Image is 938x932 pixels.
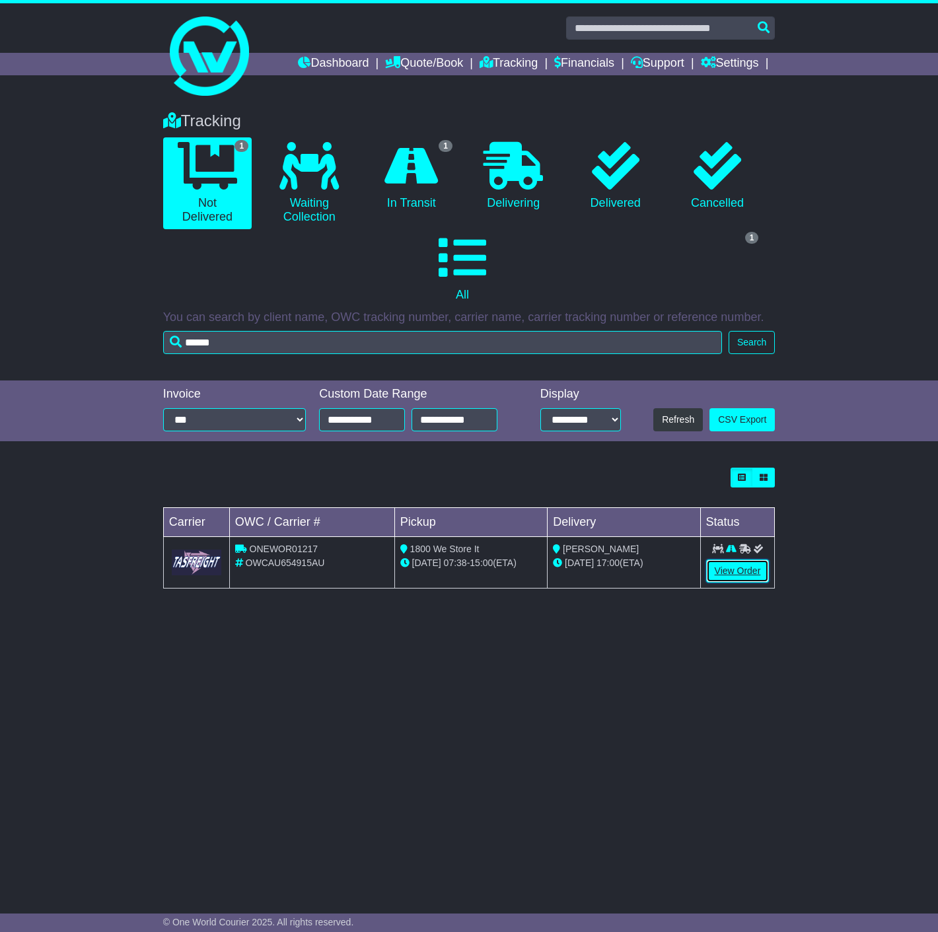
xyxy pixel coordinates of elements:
a: Dashboard [298,53,369,75]
a: Quote/Book [385,53,463,75]
a: Settings [701,53,759,75]
div: Tracking [157,112,782,131]
div: Custom Date Range [319,387,515,402]
td: OWC / Carrier # [229,507,394,536]
span: 1 [234,140,248,152]
span: OWCAU654915AU [246,557,325,568]
span: © One World Courier 2025. All rights reserved. [163,917,354,927]
span: ONEWOR01217 [250,544,318,554]
span: [DATE] [412,557,441,568]
p: You can search by client name, OWC tracking number, carrier name, carrier tracking number or refe... [163,310,776,325]
div: Invoice [163,387,307,402]
a: View Order [706,559,770,583]
span: [PERSON_NAME] [563,544,639,554]
a: 1 Not Delivered [163,137,252,229]
span: 1 [745,232,759,244]
a: Delivered [571,137,659,215]
a: 1 In Transit [367,137,456,215]
span: 1 [439,140,452,152]
td: Delivery [548,507,700,536]
span: 15:00 [470,557,493,568]
td: Pickup [394,507,547,536]
span: 07:38 [444,557,467,568]
div: (ETA) [553,556,694,570]
div: Display [540,387,622,402]
a: CSV Export [709,408,775,431]
a: 1 All [163,229,762,307]
img: GetCarrierServiceLogo [172,550,221,575]
span: 17:00 [596,557,620,568]
a: Waiting Collection [265,137,353,229]
td: Carrier [163,507,229,536]
td: Status [700,507,775,536]
button: Search [729,331,775,354]
a: Support [631,53,684,75]
a: Financials [554,53,614,75]
div: - (ETA) [400,556,542,570]
a: Cancelled [673,137,762,215]
button: Refresh [653,408,703,431]
a: Tracking [480,53,538,75]
span: 1800 We Store It [410,544,480,554]
span: [DATE] [565,557,594,568]
a: Delivering [469,137,558,215]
